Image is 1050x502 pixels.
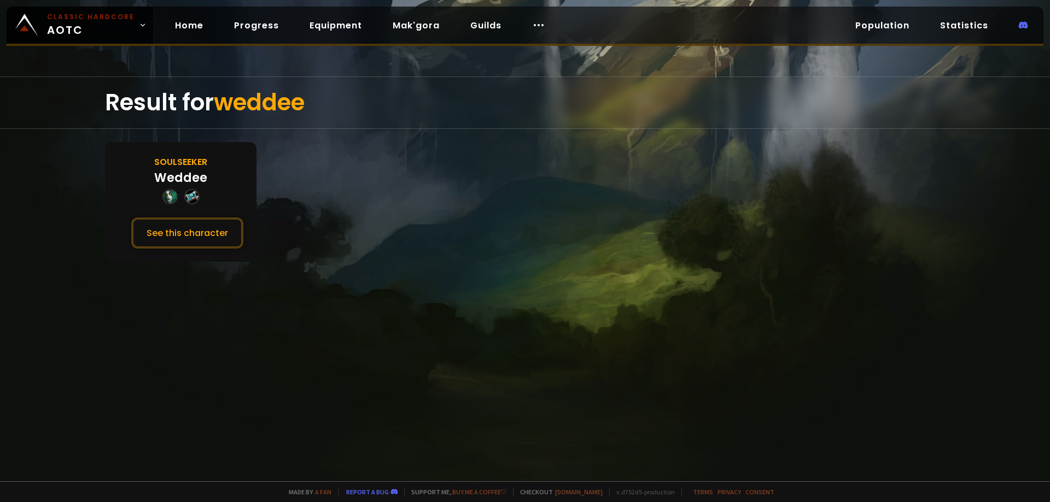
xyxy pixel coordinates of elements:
div: Result for [105,77,945,128]
small: Classic Hardcore [47,12,135,22]
a: Buy me a coffee [452,488,506,496]
a: Guilds [462,14,510,37]
a: Equipment [301,14,371,37]
span: Checkout [513,488,603,496]
button: See this character [131,217,243,249]
a: Statistics [931,14,997,37]
a: Consent [745,488,774,496]
span: AOTC [47,12,135,38]
a: Mak'gora [384,14,448,37]
a: Classic HardcoreAOTC [7,7,153,44]
span: v. d752d5 - production [609,488,675,496]
a: Home [166,14,212,37]
div: Weddee [154,169,207,187]
div: Soulseeker [154,155,207,169]
span: Support me, [404,488,506,496]
span: Made by [282,488,331,496]
a: Population [847,14,918,37]
a: [DOMAIN_NAME] [555,488,603,496]
a: Progress [225,14,288,37]
a: Privacy [717,488,741,496]
a: a fan [315,488,331,496]
a: Terms [693,488,713,496]
a: Report a bug [346,488,389,496]
span: weddee [214,86,305,119]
